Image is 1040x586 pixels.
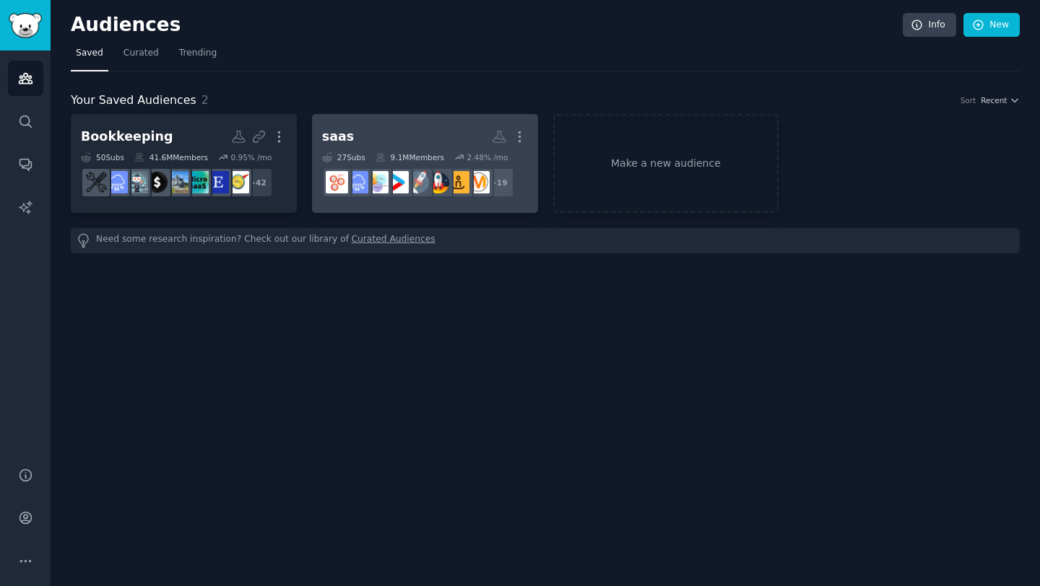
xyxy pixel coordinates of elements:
img: microsaas [186,171,209,193]
div: Sort [961,95,976,105]
a: Bookkeeping50Subs41.6MMembers0.95% /mo+42eBaySellersEtsySellersmicrosaasRidiculousRealEstatesideh... [71,114,297,213]
div: 9.1M Members [376,152,444,162]
img: uberdrivers [126,171,148,193]
img: RidiculousRealEstate [166,171,188,193]
div: Need some research inspiration? Check out our library of [71,228,1020,253]
span: Trending [179,47,217,60]
img: SaaS [105,171,128,193]
div: 27 Sub s [322,152,365,162]
div: 2.48 % /mo [467,152,508,162]
a: Info [903,13,956,38]
a: Curated [118,42,164,71]
span: Recent [981,95,1007,105]
div: 0.95 % /mo [230,152,272,162]
img: startupideas [447,171,469,193]
h2: Audiences [71,14,903,37]
span: 2 [201,93,209,107]
img: StartupLaunches [427,171,449,193]
img: GummySearch logo [9,13,42,38]
img: SaaS [346,171,368,193]
img: startups [407,171,429,193]
div: saas [322,128,354,146]
a: Trending [174,42,222,71]
img: EtsySellers [207,171,229,193]
div: Bookkeeping [81,128,173,146]
img: ProductManagement [366,171,389,193]
div: 41.6M Members [134,152,208,162]
a: New [963,13,1020,38]
div: + 19 [484,167,514,198]
a: Saved [71,42,108,71]
img: eBaySellers [227,171,249,193]
a: Make a new audience [553,114,779,213]
span: Saved [76,47,103,60]
img: sidehustle [146,171,168,193]
img: handyman [85,171,108,193]
a: saas27Subs9.1MMembers2.48% /mo+19DigitalMarketingstartupideasStartupLaunchesstartupsstartupProduc... [312,114,538,213]
div: + 42 [243,167,273,198]
span: Curated [123,47,159,60]
img: DigitalMarketing [467,171,490,193]
div: 50 Sub s [81,152,124,162]
a: Curated Audiences [352,233,435,248]
img: GrowthHacking [326,171,348,193]
img: startup [386,171,409,193]
button: Recent [981,95,1020,105]
span: Your Saved Audiences [71,92,196,110]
